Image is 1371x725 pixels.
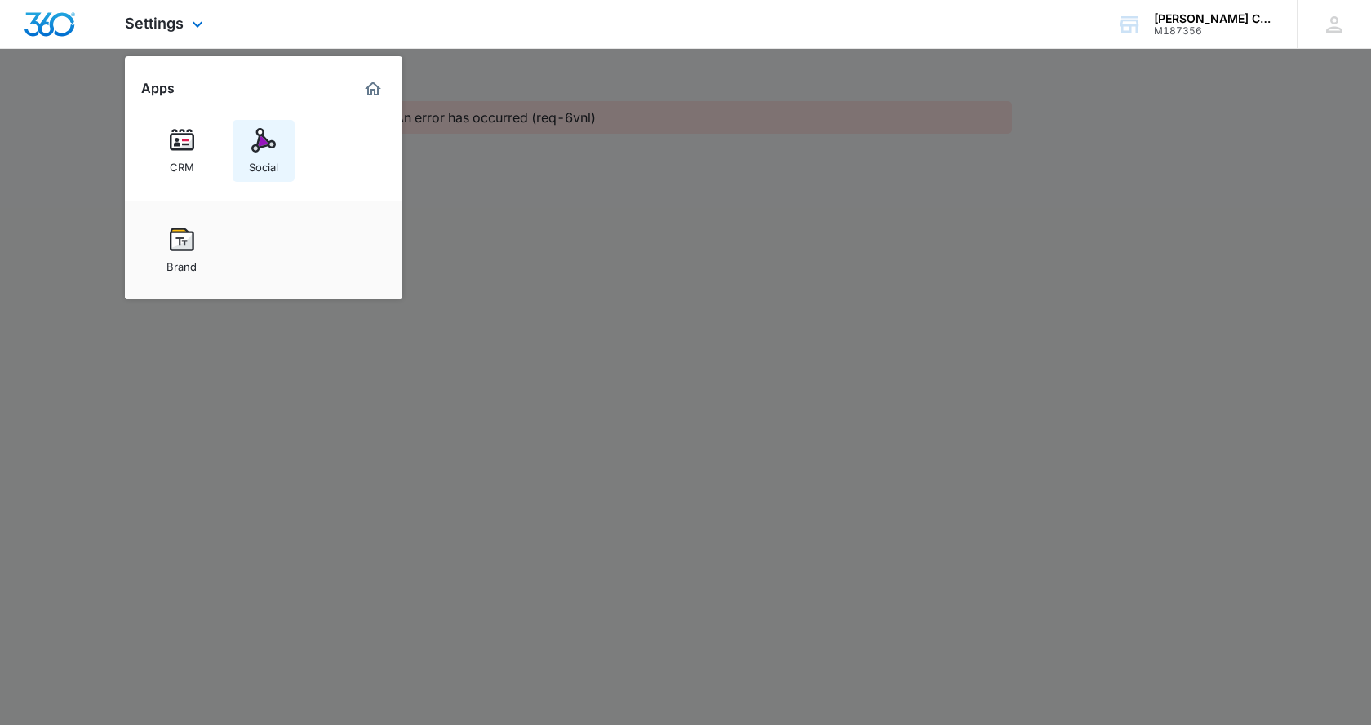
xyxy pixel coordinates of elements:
h2: Apps [141,81,175,96]
a: Social [233,120,295,182]
a: CRM [151,120,213,182]
div: account name [1154,12,1273,25]
a: Brand [151,219,213,281]
div: Brand [166,252,197,273]
div: CRM [170,153,194,174]
div: account id [1154,25,1273,37]
span: Settings [125,15,184,32]
div: Social [249,153,278,174]
a: Marketing 360® Dashboard [360,76,386,102]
